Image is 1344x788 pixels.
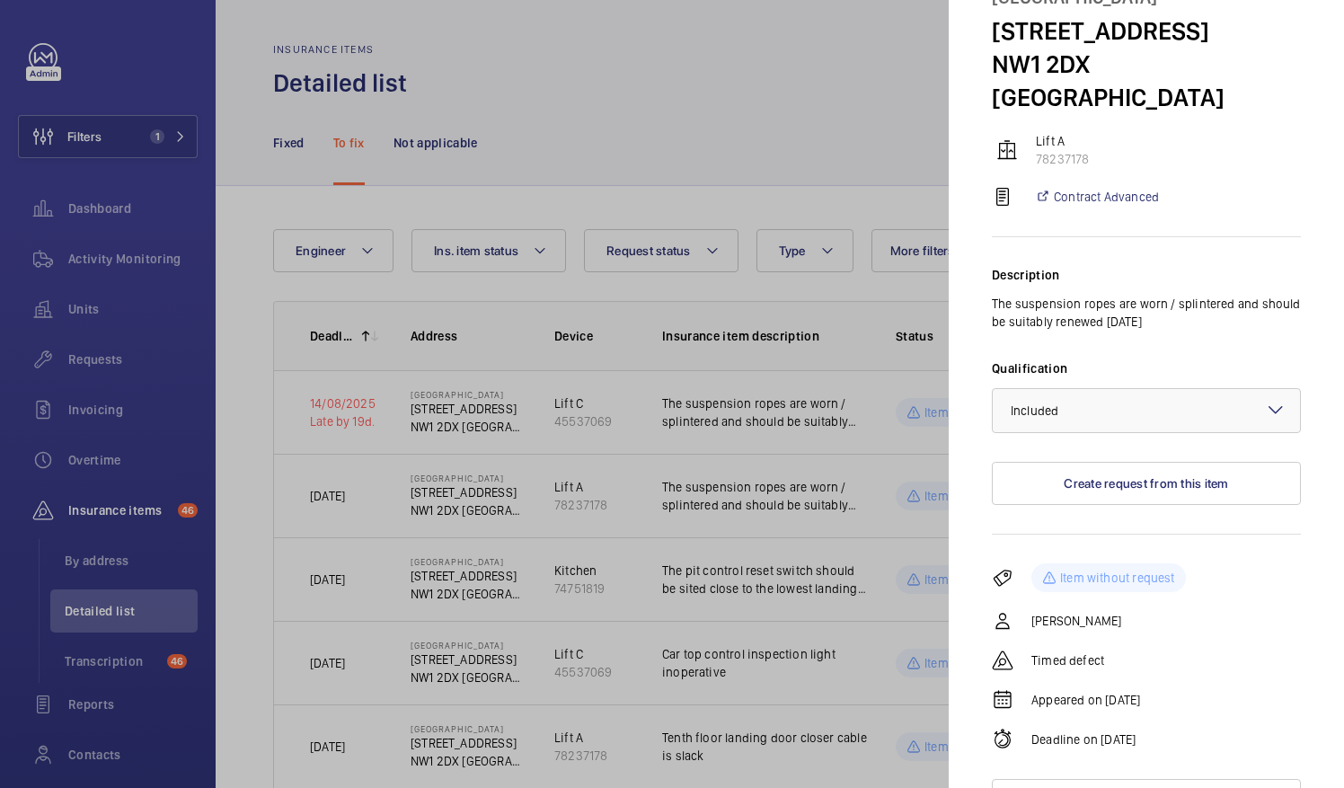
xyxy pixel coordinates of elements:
p: Lift A [1036,132,1301,150]
p: Deadline on [DATE] [1031,730,1136,748]
p: The suspension ropes are worn / splintered and should be suitably renewed [DATE] [992,295,1301,331]
p: Timed defect [1031,651,1104,669]
p: Appeared on [DATE] [1031,691,1140,709]
a: Contract Advanced [1035,188,1159,206]
label: Qualification [992,359,1301,377]
p: [PERSON_NAME] [1031,612,1121,630]
span: Included [1011,403,1058,418]
div: Description [992,266,1301,284]
button: Create request from this item [992,462,1301,505]
p: Item without request [1060,569,1175,587]
p: 78237178 [1036,150,1301,168]
img: elevator.svg [996,139,1018,161]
